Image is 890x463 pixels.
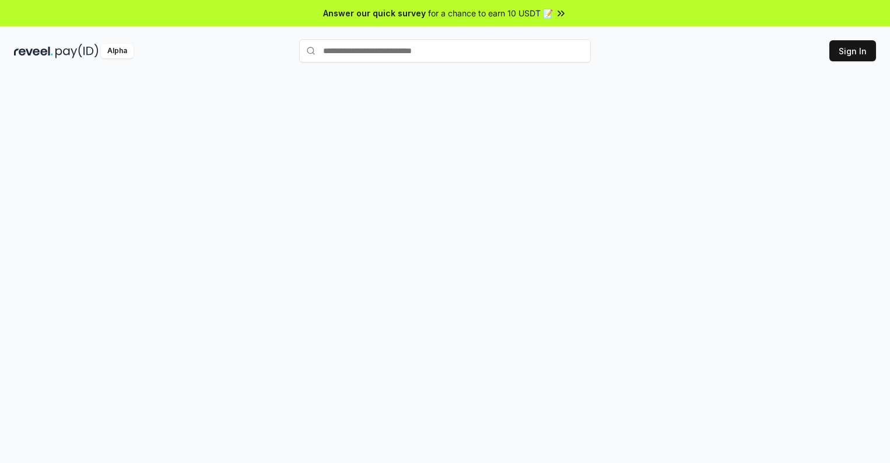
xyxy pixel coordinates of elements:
[428,7,553,19] span: for a chance to earn 10 USDT 📝
[323,7,426,19] span: Answer our quick survey
[14,44,53,58] img: reveel_dark
[101,44,134,58] div: Alpha
[55,44,99,58] img: pay_id
[829,40,876,61] button: Sign In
